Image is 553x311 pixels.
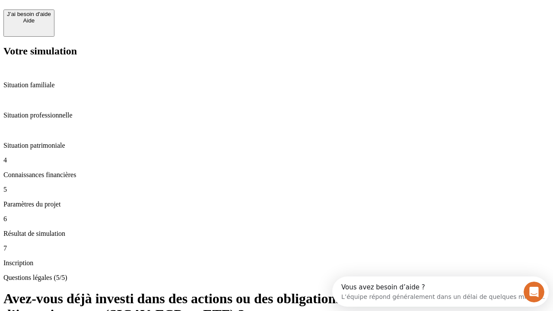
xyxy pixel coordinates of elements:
[3,3,238,27] div: Ouvrir le Messenger Intercom
[3,81,550,89] p: Situation familiale
[3,45,550,57] h2: Votre simulation
[7,17,51,24] div: Aide
[3,142,550,149] p: Situation patrimoniale
[3,274,550,282] p: Questions légales (5/5)
[9,7,213,14] div: Vous avez besoin d’aide ?
[3,200,550,208] p: Paramètres du projet
[3,156,550,164] p: 4
[9,14,213,23] div: L’équipe répond généralement dans un délai de quelques minutes.
[3,259,550,267] p: Inscription
[3,230,550,238] p: Résultat de simulation
[332,276,549,307] iframe: Intercom live chat discovery launcher
[3,215,550,223] p: 6
[3,186,550,194] p: 5
[3,244,550,252] p: 7
[7,11,51,17] div: J’ai besoin d'aide
[3,10,54,37] button: J’ai besoin d'aideAide
[3,111,550,119] p: Situation professionnelle
[524,282,544,302] iframe: Intercom live chat
[3,171,550,179] p: Connaissances financières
